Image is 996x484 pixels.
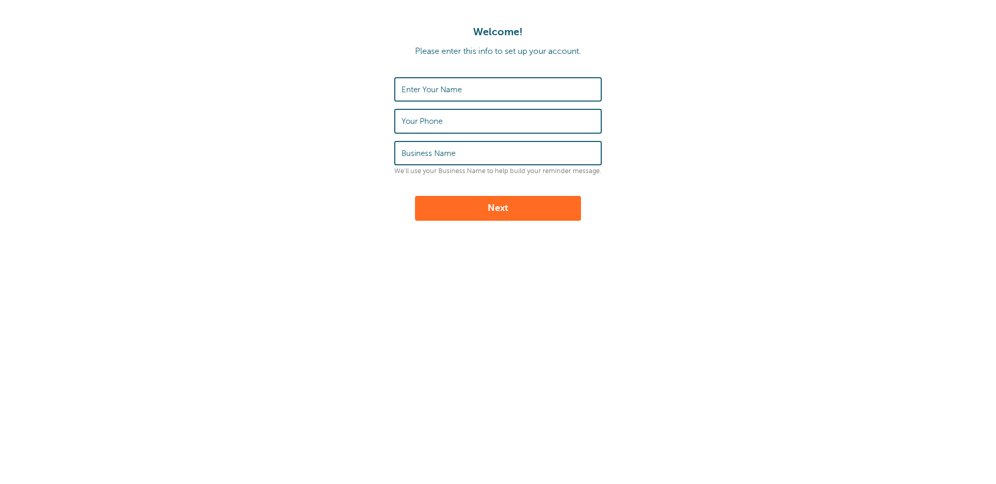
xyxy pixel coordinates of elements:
p: We'll use your Business Name to help build your reminder message. [394,167,602,175]
label: Your Phone [402,117,442,126]
label: Enter Your Name [402,85,462,94]
button: Next [415,196,581,221]
label: Business Name [402,149,455,158]
h1: Welcome! [10,26,986,38]
p: Please enter this info to set up your account. [10,47,986,56]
